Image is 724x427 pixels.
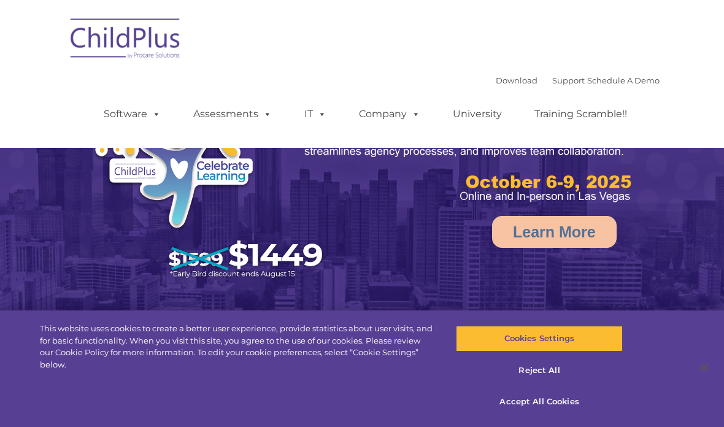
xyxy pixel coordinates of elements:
[456,358,622,383] button: Reject All
[292,102,339,126] a: IT
[456,389,622,415] button: Accept All Cookies
[496,75,537,85] a: Download
[496,75,660,85] font: |
[552,75,585,85] a: Support
[91,102,173,126] a: Software
[456,326,622,352] button: Cookies Settings
[587,75,660,85] a: Schedule A Demo
[441,102,514,126] a: University
[492,216,617,248] a: Learn More
[40,323,434,371] div: This website uses cookies to create a better user experience, provide statistics about user visit...
[691,354,718,381] button: Close
[181,102,284,126] a: Assessments
[347,102,433,126] a: Company
[522,102,639,126] a: Training Scramble!!
[64,10,187,71] img: ChildPlus by Procare Solutions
